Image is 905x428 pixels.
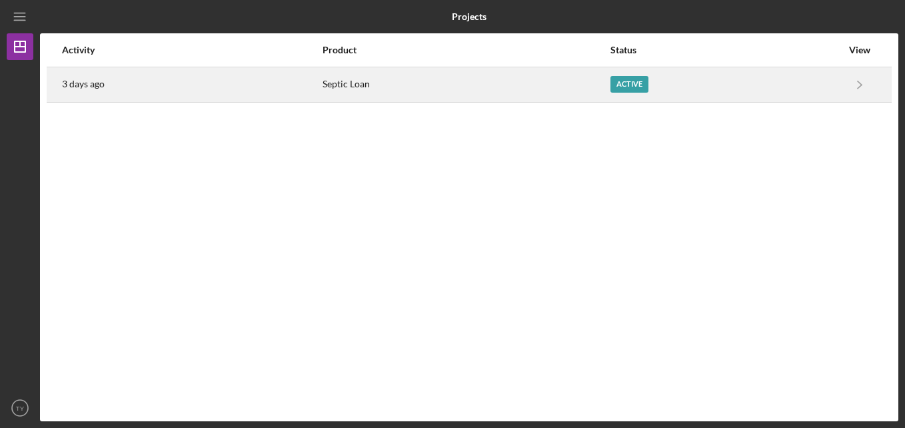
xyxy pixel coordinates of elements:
[16,405,25,412] text: TY
[610,45,842,55] div: Status
[323,68,609,101] div: Septic Loan
[843,45,876,55] div: View
[7,395,33,421] button: TY
[62,45,321,55] div: Activity
[610,76,648,93] div: Active
[452,11,486,22] b: Projects
[62,79,105,89] time: 2025-08-22 19:07
[323,45,609,55] div: Product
